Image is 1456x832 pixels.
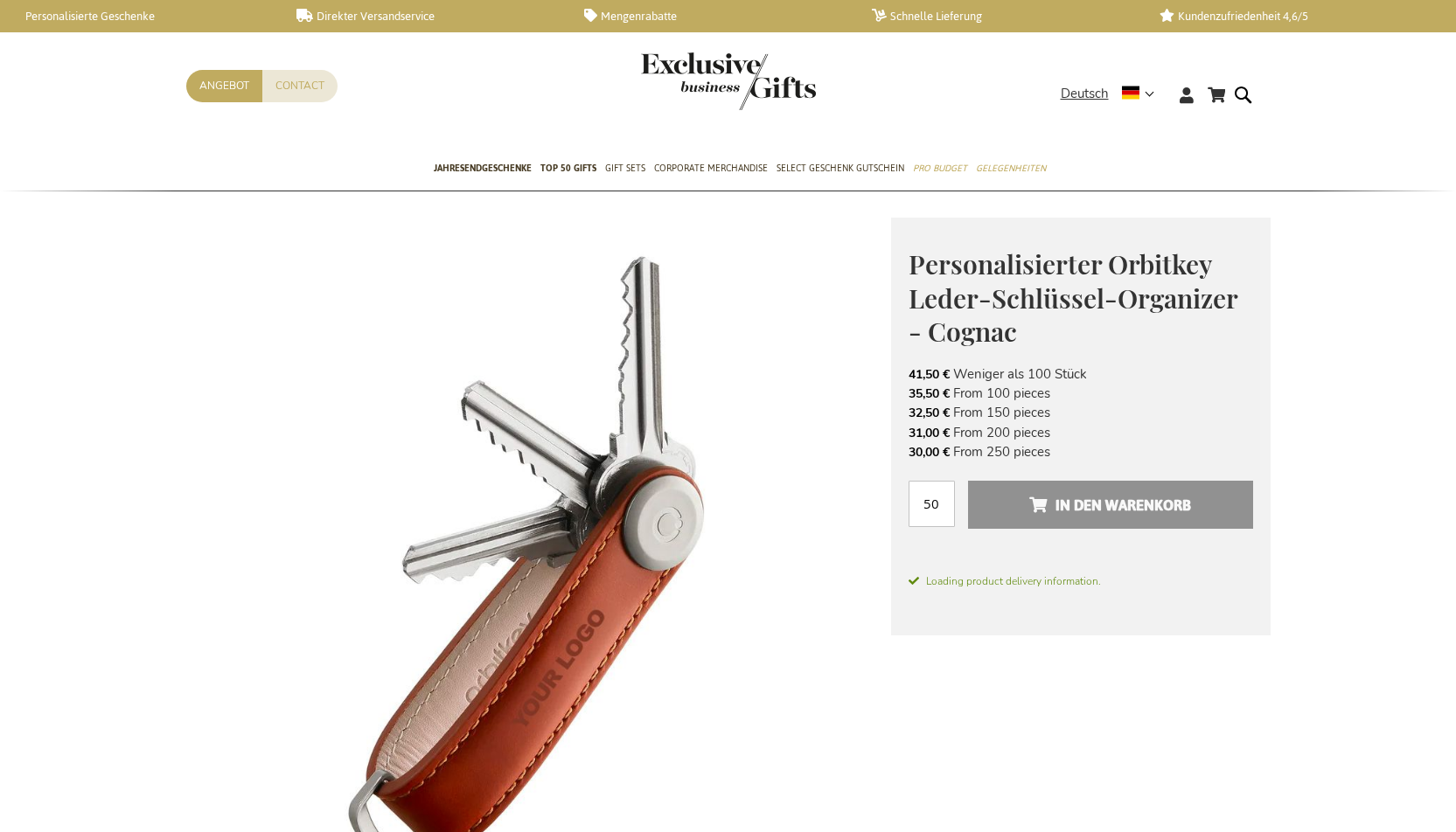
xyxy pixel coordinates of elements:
a: Angebot [186,70,262,102]
a: Select Geschenk Gutschein [777,148,904,191]
a: Schnelle Lieferung [872,9,1132,24]
span: 41,50 € [909,366,950,383]
span: TOP 50 Gifts [540,159,596,177]
a: Mengenrabatte [584,9,844,24]
a: Personalisierte Geschenke [9,9,268,24]
li: From 250 pieces [909,442,1253,461]
span: Gift Sets [605,159,645,177]
span: Pro Budget [913,159,967,177]
a: Corporate Merchandise [654,148,768,191]
span: 32,50 € [909,405,950,421]
span: Select Geschenk Gutschein [777,159,904,177]
span: Jahresendgeschenke [434,159,532,177]
span: 30,00 € [909,444,950,461]
li: From 200 pieces [909,423,1253,442]
span: Corporate Merchandise [654,159,768,177]
img: Exclusive Business gifts logo [641,52,816,110]
span: 35,50 € [909,385,950,402]
a: store logo [641,52,728,110]
a: Gift Sets [605,148,645,191]
span: Deutsch [1061,84,1109,104]
a: Jahresendgeschenke [434,148,532,191]
a: Kundenzufriedenheit 4,6/5 [1160,9,1419,24]
a: Contact [262,70,338,102]
input: Menge [909,481,955,527]
span: Loading product delivery information. [909,573,1253,589]
li: From 150 pieces [909,403,1253,422]
a: Gelegenheiten [976,148,1046,191]
span: Gelegenheiten [976,159,1046,177]
a: Pro Budget [913,148,967,191]
a: Direkter Versandservice [296,9,556,24]
span: 31,00 € [909,425,950,441]
a: TOP 50 Gifts [540,148,596,191]
li: Weniger als 100 Stück [909,364,1253,384]
li: From 100 pieces [909,384,1253,403]
span: Personalisierter Orbitkey Leder-Schlüssel-Organizer - Cognac [909,246,1237,349]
